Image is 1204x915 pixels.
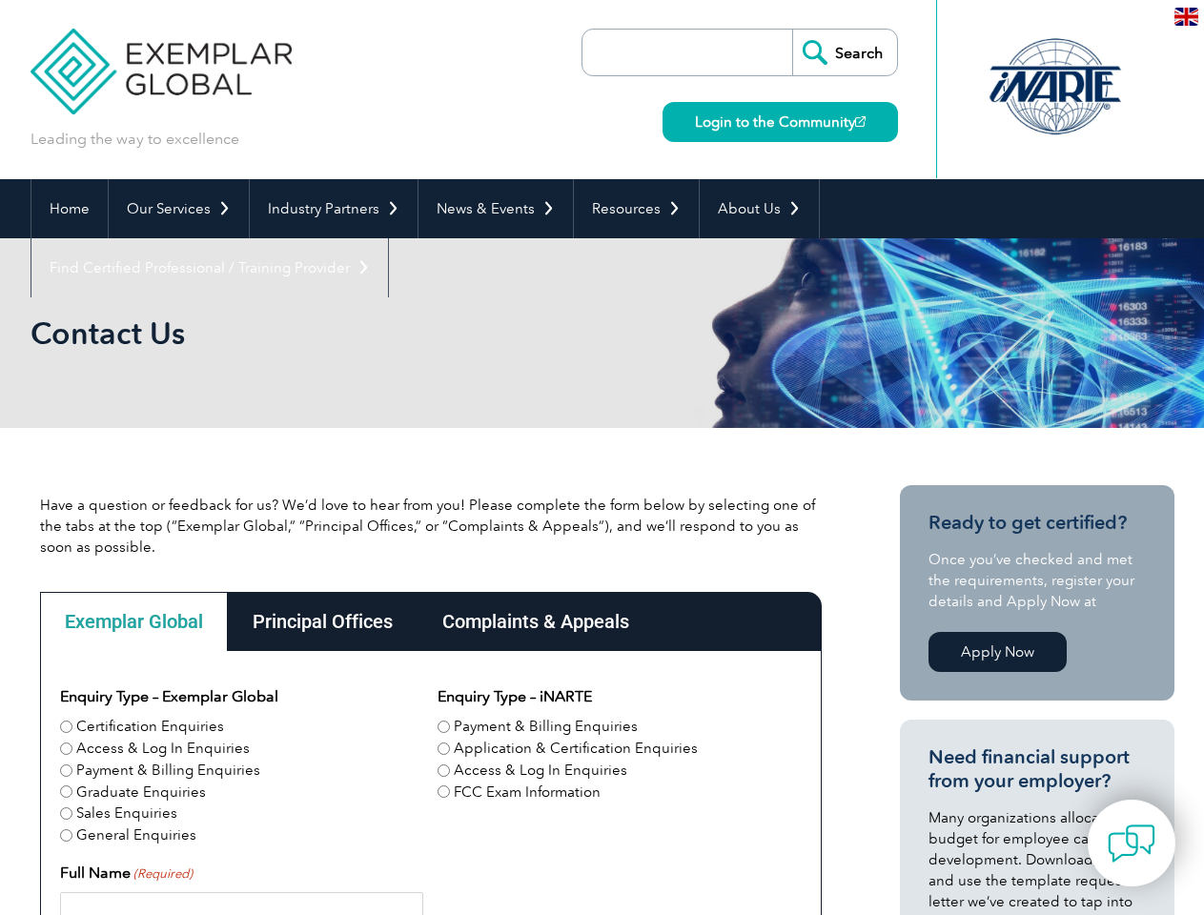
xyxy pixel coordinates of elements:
label: Access & Log In Enquiries [76,738,250,760]
a: Find Certified Professional / Training Provider [31,238,388,297]
label: Full Name [60,862,193,884]
label: Graduate Enquiries [76,782,206,803]
label: Application & Certification Enquiries [454,738,698,760]
label: Certification Enquiries [76,716,224,738]
div: Principal Offices [228,592,418,651]
p: Once you’ve checked and met the requirements, register your details and Apply Now at [929,549,1146,612]
label: Access & Log In Enquiries [454,760,627,782]
h1: Contact Us [31,315,763,352]
a: News & Events [418,179,573,238]
p: Leading the way to excellence [31,129,239,150]
a: Our Services [109,179,249,238]
h3: Need financial support from your employer? [929,745,1146,793]
a: Login to the Community [663,102,898,142]
a: Resources [574,179,699,238]
p: Have a question or feedback for us? We’d love to hear from you! Please complete the form below by... [40,495,822,558]
label: General Enquiries [76,824,196,846]
a: Home [31,179,108,238]
div: Exemplar Global [40,592,228,651]
label: FCC Exam Information [454,782,601,803]
div: Complaints & Appeals [418,592,654,651]
a: Apply Now [929,632,1067,672]
label: Payment & Billing Enquiries [76,760,260,782]
img: open_square.png [855,116,866,127]
img: contact-chat.png [1108,820,1155,867]
h3: Ready to get certified? [929,511,1146,535]
label: Sales Enquiries [76,803,177,824]
a: Industry Partners [250,179,418,238]
label: Payment & Billing Enquiries [454,716,638,738]
span: (Required) [132,864,193,884]
a: About Us [700,179,819,238]
legend: Enquiry Type – Exemplar Global [60,685,278,708]
img: en [1174,8,1198,26]
legend: Enquiry Type – iNARTE [438,685,592,708]
input: Search [792,30,897,75]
